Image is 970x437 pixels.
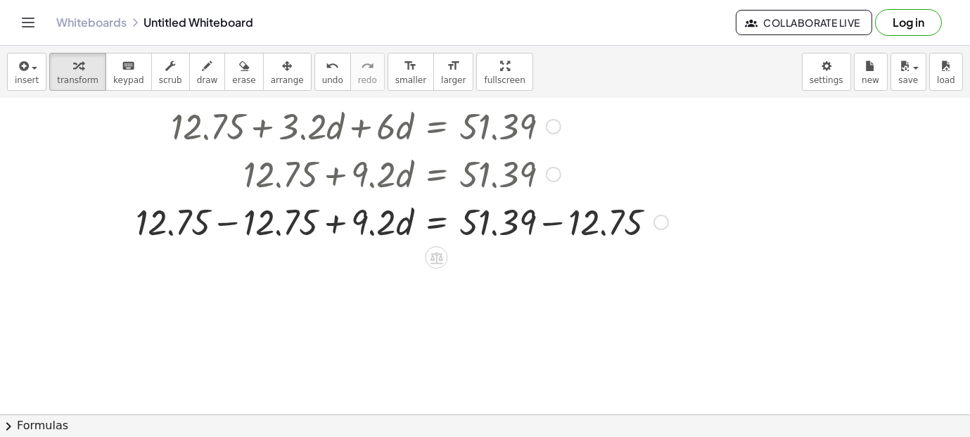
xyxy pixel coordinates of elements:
[802,53,851,91] button: settings
[937,75,955,85] span: load
[929,53,963,91] button: load
[433,53,473,91] button: format_sizelarger
[326,58,339,75] i: undo
[898,75,918,85] span: save
[358,75,377,85] span: redo
[736,10,872,35] button: Collaborate Live
[404,58,417,75] i: format_size
[56,15,127,30] a: Whiteboards
[197,75,218,85] span: draw
[263,53,312,91] button: arrange
[15,75,39,85] span: insert
[388,53,434,91] button: format_sizesmaller
[17,11,39,34] button: Toggle navigation
[447,58,460,75] i: format_size
[314,53,351,91] button: undoundo
[441,75,466,85] span: larger
[7,53,46,91] button: insert
[484,75,525,85] span: fullscreen
[322,75,343,85] span: undo
[425,246,447,269] div: Apply the same math to both sides of the equation
[159,75,182,85] span: scrub
[862,75,879,85] span: new
[361,58,374,75] i: redo
[854,53,888,91] button: new
[476,53,532,91] button: fullscreen
[395,75,426,85] span: smaller
[875,9,942,36] button: Log in
[49,53,106,91] button: transform
[748,16,860,29] span: Collaborate Live
[810,75,843,85] span: settings
[122,58,135,75] i: keyboard
[189,53,226,91] button: draw
[113,75,144,85] span: keypad
[891,53,926,91] button: save
[57,75,98,85] span: transform
[271,75,304,85] span: arrange
[106,53,152,91] button: keyboardkeypad
[224,53,263,91] button: erase
[151,53,190,91] button: scrub
[232,75,255,85] span: erase
[350,53,385,91] button: redoredo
